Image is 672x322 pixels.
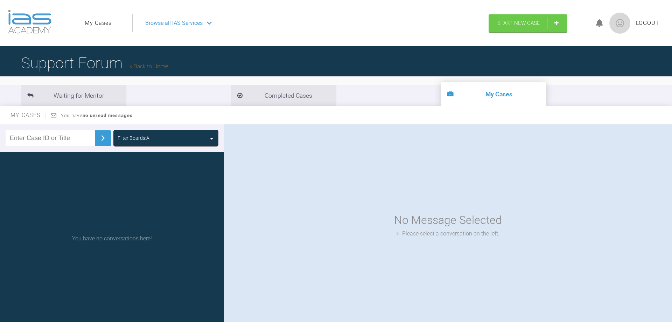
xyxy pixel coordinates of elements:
div: Filter Boards: All [118,134,152,142]
input: Enter Case ID or Title [6,130,95,146]
li: Waiting for Mentor [21,85,126,106]
li: My Cases [441,82,546,106]
img: profile.png [609,13,630,34]
div: Please select a conversation on the left. [397,229,499,238]
span: My Cases [10,112,47,118]
span: You have [61,113,133,118]
a: My Cases [85,19,112,28]
a: Start New Case [489,14,567,32]
span: Start New Case [497,20,540,26]
img: logo-light.3e3ef733.png [8,10,51,34]
a: Logout [636,19,659,28]
li: Completed Cases [231,85,336,106]
strong: no unread messages [83,113,133,118]
h1: Support Forum [21,51,168,75]
img: chevronRight.28bd32b0.svg [97,132,108,144]
a: Back to Home [129,63,168,70]
span: Browse all IAS Services [145,19,203,28]
div: No Message Selected [394,211,502,229]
